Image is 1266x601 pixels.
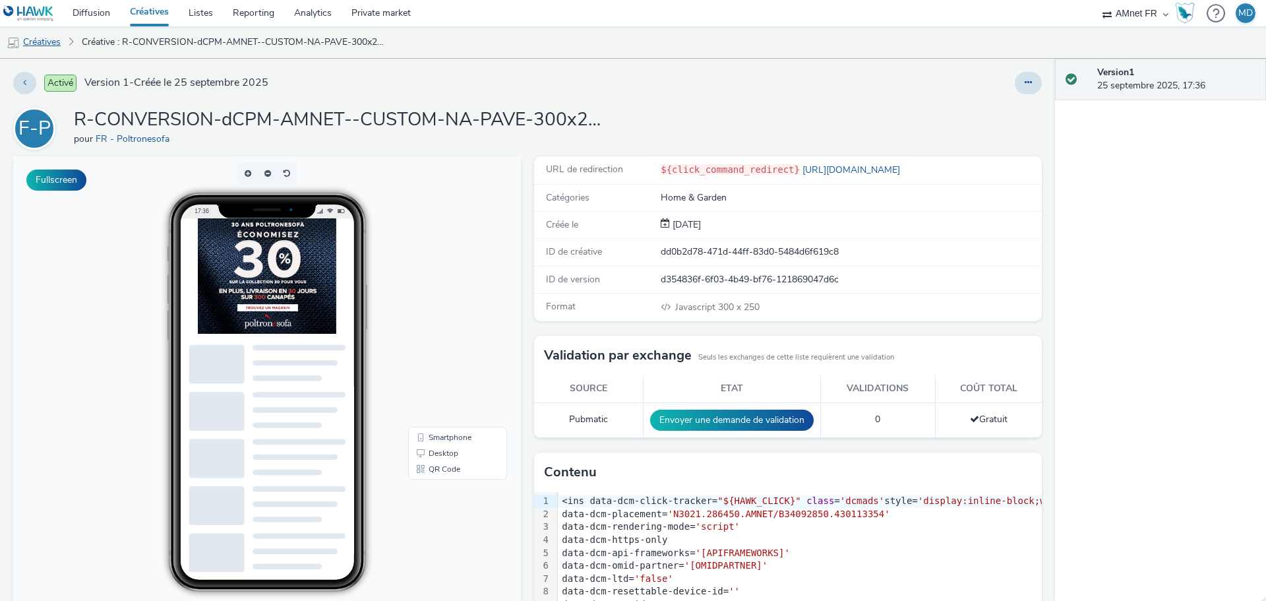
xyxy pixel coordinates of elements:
div: MD [1238,3,1253,23]
a: F-P [13,122,61,135]
div: 2 [534,508,551,521]
div: 3 [534,521,551,534]
span: 'N3021.286450.AMNET/B34092850.430113354' [667,509,889,519]
div: Home & Garden [661,191,1040,205]
img: undefined Logo [3,5,54,22]
a: Créative : R-CONVERSION-dCPM-AMNET--CUSTOM-NA-PAVE-300x250-Mobile-NA - $[PHONE_NUMBER]$ [75,26,392,58]
div: data-dcm-omid-partner= [558,559,1180,573]
span: 300 x 250 [674,301,760,313]
div: dd0b2d78-471d-44ff-83d0-5484d6f619c8 [661,245,1040,259]
div: 25 septembre 2025, 17:36 [1097,66,1255,93]
div: 7 [534,573,551,586]
span: ID de version [546,273,600,286]
span: [DATE] [670,218,701,231]
strong: Version 1 [1097,66,1134,79]
td: Pubmatic [534,402,643,437]
span: Javascript [675,301,718,313]
li: Smartphone [398,273,491,289]
span: 0 [875,413,880,426]
h3: Validation par exchange [544,346,692,365]
span: 17:36 [181,51,196,58]
div: d354836f-6f03-4b49-bf76-121869047d6c [661,273,1040,286]
span: Catégories [546,191,589,204]
span: Version 1 - Créée le 25 septembre 2025 [84,75,268,90]
div: data-dcm-https-only [558,534,1180,547]
span: '[OMIDPARTNER]' [684,560,768,571]
div: Création 25 septembre 2025, 17:36 [670,218,701,232]
th: Etat [643,375,820,402]
span: 'script' [696,521,740,532]
span: ID de créative [546,245,602,258]
span: QR Code [415,309,447,317]
span: 'dcmads' [840,495,884,506]
div: 6 [534,559,551,573]
span: Créée le [546,218,578,231]
th: Source [534,375,643,402]
a: Hawk Academy [1175,3,1200,24]
th: Validations [820,375,935,402]
span: Desktop [415,293,445,301]
div: 1 [534,495,551,508]
div: 4 [534,534,551,547]
li: QR Code [398,305,491,321]
span: URL de redirection [546,163,623,175]
span: Activé [44,75,76,92]
span: Gratuit [970,413,1008,426]
div: 8 [534,585,551,598]
span: "${HAWK_CLICK}" [717,495,800,506]
span: Format [546,300,576,313]
span: 'false' [634,573,673,584]
div: <ins data-dcm-click-tracker= = style= [558,495,1180,508]
h1: R-CONVERSION-dCPM-AMNET--CUSTOM-NA-PAVE-300x250-Mobile-NA - $[PHONE_NUMBER]$ [74,108,601,133]
div: data-dcm-ltd= [558,573,1180,586]
span: Smartphone [415,277,458,285]
div: data-dcm-api-frameworks= [558,547,1180,560]
li: Desktop [398,289,491,305]
span: class [806,495,834,506]
div: data-dcm-rendering-mode= [558,521,1180,534]
img: Hawk Academy [1175,3,1195,24]
small: Seuls les exchanges de cette liste requièrent une validation [698,352,894,363]
h3: Contenu [544,462,597,482]
span: '' [729,586,740,596]
div: data-dcm-placement= [558,508,1180,521]
a: FR - Poltronesofa [96,133,175,145]
button: Envoyer une demande de validation [650,410,814,431]
th: Coût total [935,375,1042,402]
span: '[APIFRAMEWORKS]' [696,548,790,558]
div: 5 [534,547,551,560]
code: ${click_command_redirect} [661,164,800,175]
button: Fullscreen [26,170,86,191]
div: F-P [18,110,51,147]
span: 'display:inline-block;width:300px;height:250px' [918,495,1179,506]
span: pour [74,133,96,145]
div: data-dcm-resettable-device-id= [558,585,1180,598]
img: mobile [7,36,20,49]
a: [URL][DOMAIN_NAME] [800,164,905,176]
